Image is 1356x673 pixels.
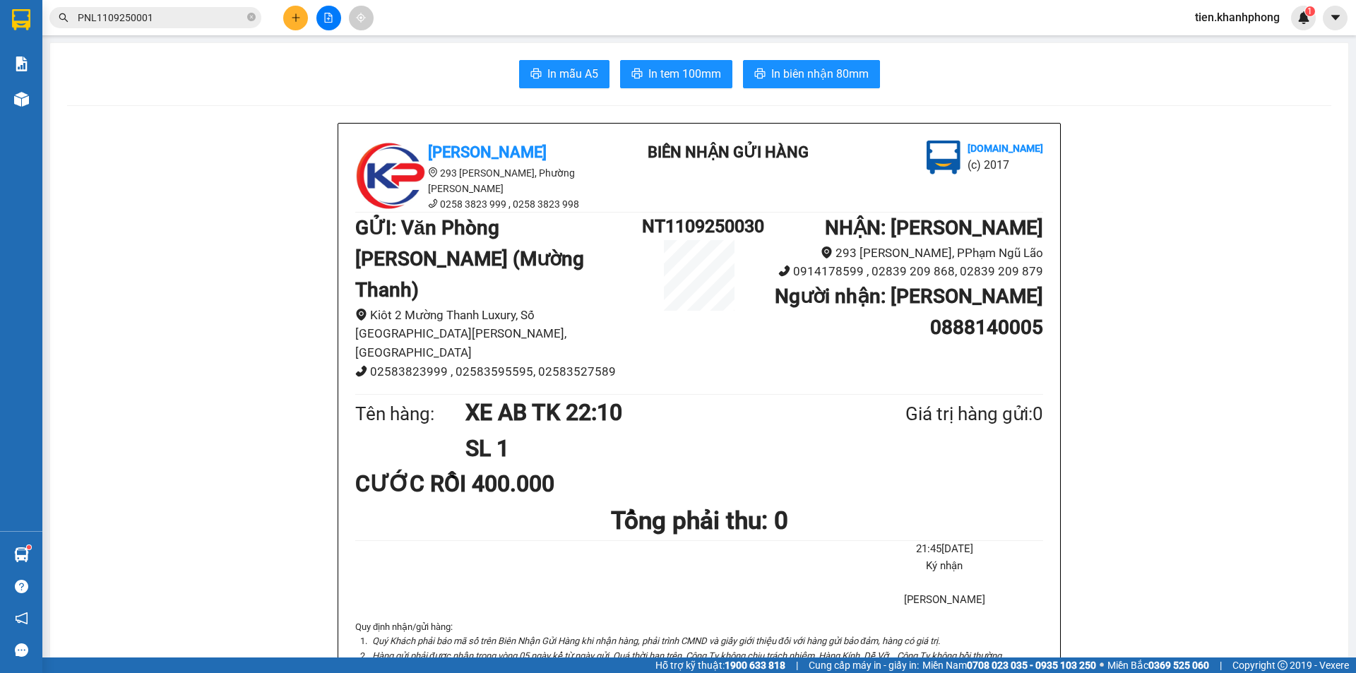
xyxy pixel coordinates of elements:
[283,6,308,30] button: plus
[316,6,341,30] button: file-add
[547,65,598,83] span: In mẫu A5
[15,612,28,625] span: notification
[1323,6,1348,30] button: caret-down
[15,580,28,593] span: question-circle
[355,466,582,501] div: CƯỚC RỒI 400.000
[1100,662,1104,668] span: ⚪️
[756,262,1043,281] li: 0914178599 , 02839 209 868, 02839 209 879
[821,246,833,258] span: environment
[247,11,256,25] span: close-circle
[355,165,609,196] li: 293 [PERSON_NAME], Phường [PERSON_NAME]
[428,143,547,161] b: [PERSON_NAME]
[530,68,542,81] span: printer
[323,13,333,23] span: file-add
[968,143,1043,154] b: [DOMAIN_NAME]
[1297,11,1310,24] img: icon-new-feature
[519,60,609,88] button: printerIn mẫu A5
[14,92,29,107] img: warehouse-icon
[14,547,29,562] img: warehouse-icon
[428,167,438,177] span: environment
[355,501,1043,540] h1: Tổng phải thu: 0
[27,545,31,549] sup: 1
[967,660,1096,671] strong: 0708 023 035 - 0935 103 250
[465,395,837,430] h1: XE AB TK 22:10
[372,650,1004,661] i: Hàng gửi phải được nhận trong vòng 05 ngày kể từ ngày gửi. Quá thời hạn trên, Công Ty không chịu ...
[825,216,1043,239] b: NHẬN : [PERSON_NAME]
[356,13,366,23] span: aim
[465,431,837,466] h1: SL 1
[1278,660,1287,670] span: copyright
[355,196,609,212] li: 0258 3823 999 , 0258 3823 998
[14,56,29,71] img: solution-icon
[15,643,28,657] span: message
[355,309,367,321] span: environment
[846,592,1043,609] li: [PERSON_NAME]
[846,541,1043,558] li: 21:45[DATE]
[631,68,643,81] span: printer
[355,141,426,211] img: logo.jpg
[846,558,1043,575] li: Ký nhận
[355,216,584,302] b: GỬI : Văn Phòng [PERSON_NAME] (Mường Thanh)
[428,198,438,208] span: phone
[771,65,869,83] span: In biên nhận 80mm
[1307,6,1312,16] span: 1
[837,400,1043,429] div: Giá trị hàng gửi: 0
[927,141,961,174] img: logo.jpg
[349,6,374,30] button: aim
[922,657,1096,673] span: Miền Nam
[648,143,809,161] b: BIÊN NHẬN GỬI HÀNG
[775,285,1043,339] b: Người nhận : [PERSON_NAME] 0888140005
[655,657,785,673] span: Hỗ trợ kỹ thuật:
[642,213,756,240] h1: NT1109250030
[620,60,732,88] button: printerIn tem 100mm
[1107,657,1209,673] span: Miền Bắc
[778,265,790,277] span: phone
[59,13,69,23] span: search
[725,660,785,671] strong: 1900 633 818
[1329,11,1342,24] span: caret-down
[291,13,301,23] span: plus
[754,68,766,81] span: printer
[1305,6,1315,16] sup: 1
[1220,657,1222,673] span: |
[1184,8,1291,26] span: tien.khanhphong
[12,9,30,30] img: logo-vxr
[968,156,1043,174] li: (c) 2017
[355,306,642,362] li: Kiôt 2 Mường Thanh Luxury, Số [GEOGRAPHIC_DATA][PERSON_NAME], [GEOGRAPHIC_DATA]
[78,10,244,25] input: Tìm tên, số ĐT hoặc mã đơn
[796,657,798,673] span: |
[247,13,256,21] span: close-circle
[648,65,721,83] span: In tem 100mm
[743,60,880,88] button: printerIn biên nhận 80mm
[355,362,642,381] li: 02583823999 , 02583595595, 02583527589
[1148,660,1209,671] strong: 0369 525 060
[372,636,940,646] i: Quý Khách phải báo mã số trên Biên Nhận Gửi Hàng khi nhận hàng, phải trình CMND và giấy giới thiệ...
[355,400,465,429] div: Tên hàng:
[756,244,1043,263] li: 293 [PERSON_NAME], PPhạm Ngũ Lão
[809,657,919,673] span: Cung cấp máy in - giấy in:
[355,365,367,377] span: phone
